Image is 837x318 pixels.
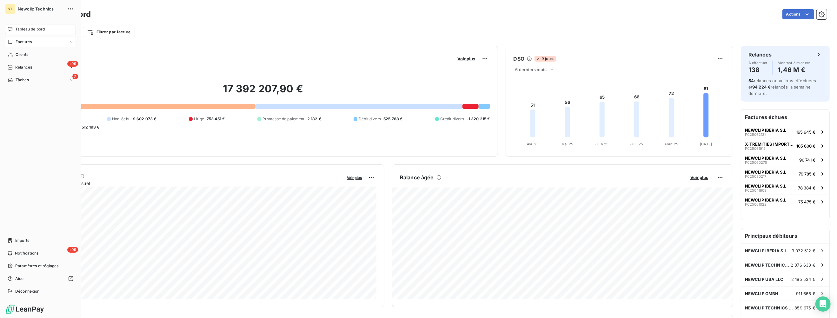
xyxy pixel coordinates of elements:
button: NEWCLIP IBERIA S.LFC2506027590 741 € [741,153,829,167]
span: 105 600 € [796,143,815,149]
span: Imports [15,238,29,243]
span: NEWCLIP TECHNICS AUSTRALIA PTY [745,262,791,268]
span: -512 193 € [80,124,100,130]
button: NEWCLIP IBERIA S.LFC2504180978 384 € [741,181,829,195]
tspan: Mai 25 [561,142,573,146]
span: Voir plus [458,56,475,61]
span: 753 451 € [207,116,225,122]
button: X-TREMITIES IMPORTADORA E DISTRIBUIFC25061912105 600 € [741,139,829,153]
span: Litige [194,116,204,122]
span: FC25061022 [745,202,767,206]
span: Déconnexion [15,288,40,294]
span: Tableau de bord [15,26,45,32]
span: Voir plus [690,175,708,180]
h6: Relances [748,51,772,58]
tspan: [DATE] [700,142,712,146]
span: 6 derniers mois [515,67,547,72]
span: 94 224 € [752,84,771,89]
span: FC25030217 [745,175,766,178]
div: NT [5,4,15,14]
span: relances ou actions effectuées et relancés la semaine dernière. [748,78,816,96]
span: 2 182 € [307,116,321,122]
span: 2 195 534 € [791,277,815,282]
img: Logo LeanPay [5,304,44,314]
h6: Balance âgée [400,174,434,181]
button: Actions [782,9,814,19]
span: NEWCLIP TECHNICS JAPAN KK [745,305,795,310]
span: -1 320 215 € [467,116,490,122]
span: Tâches [16,77,29,83]
button: Voir plus [688,175,710,180]
a: Aide [5,274,76,284]
span: 911 666 € [796,291,815,296]
span: NEWCLIP IBERIA S.L [745,183,786,189]
tspan: Avr. 25 [527,142,539,146]
span: Notifications [15,250,38,256]
span: Chiffre d'affaires mensuel [36,180,342,187]
span: Voir plus [347,176,362,180]
span: FC25062131 [745,133,766,136]
span: 9 602 073 € [133,116,156,122]
span: Relances [15,64,32,70]
button: NEWCLIP IBERIA S.LFC2503021779 785 € [741,167,829,181]
span: 78 384 € [798,185,815,190]
span: À effectuer [748,61,767,65]
button: Voir plus [345,175,364,180]
span: Paramètres et réglages [15,263,58,269]
tspan: Août 25 [664,142,678,146]
h4: 1,46 M € [778,65,810,75]
span: Débit divers [359,116,381,122]
span: 2 876 633 € [791,262,815,268]
span: 7 [72,74,78,79]
span: 54 [748,78,754,83]
span: Factures [16,39,32,45]
span: FC25041809 [745,189,767,192]
span: +99 [67,61,78,67]
h6: Principaux débiteurs [741,228,829,243]
button: Voir plus [456,56,477,62]
span: 165 645 € [796,129,815,135]
tspan: Juin 25 [595,142,608,146]
span: Crédit divers [440,116,464,122]
h2: 17 392 207,90 € [36,83,490,102]
span: 9 jours [535,56,556,62]
span: NEWCLIP IBERIA S.L [745,197,786,202]
span: Montant à relancer [778,61,810,65]
span: X-TREMITIES IMPORTADORA E DISTRIBUI [745,142,794,147]
button: Filtrer par facture [83,27,135,37]
span: 3 072 512 € [792,248,815,253]
span: NEWCLIP IBERIA S.L [745,128,786,133]
button: NEWCLIP IBERIA S.LFC25062131165 645 € [741,125,829,139]
span: NEWCLIP IBERIA S.L [745,156,786,161]
h6: DSO [514,55,524,63]
span: FC25061912 [745,147,766,150]
span: Aide [15,276,24,282]
span: Newclip Technics [18,6,63,11]
tspan: Juil. 25 [630,142,643,146]
span: NEWCLIP USA LLC [745,277,783,282]
span: 859 675 € [795,305,815,310]
h4: 138 [748,65,767,75]
span: Promesse de paiement [262,116,305,122]
div: Open Intercom Messenger [815,296,831,312]
span: FC25060275 [745,161,767,164]
span: Clients [16,52,28,57]
span: NEWCLIP GMBH [745,291,779,296]
span: 75 475 € [798,199,815,204]
span: 525 768 € [383,116,402,122]
h6: Factures échues [741,109,829,125]
button: NEWCLIP IBERIA S.LFC2506102275 475 € [741,195,829,209]
span: Non-échu [112,116,130,122]
span: +99 [67,247,78,253]
span: NEWCLIP IBERIA S.L [745,248,787,253]
span: NEWCLIP IBERIA S.L [745,169,786,175]
span: 79 785 € [799,171,815,176]
span: 90 741 € [799,157,815,162]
